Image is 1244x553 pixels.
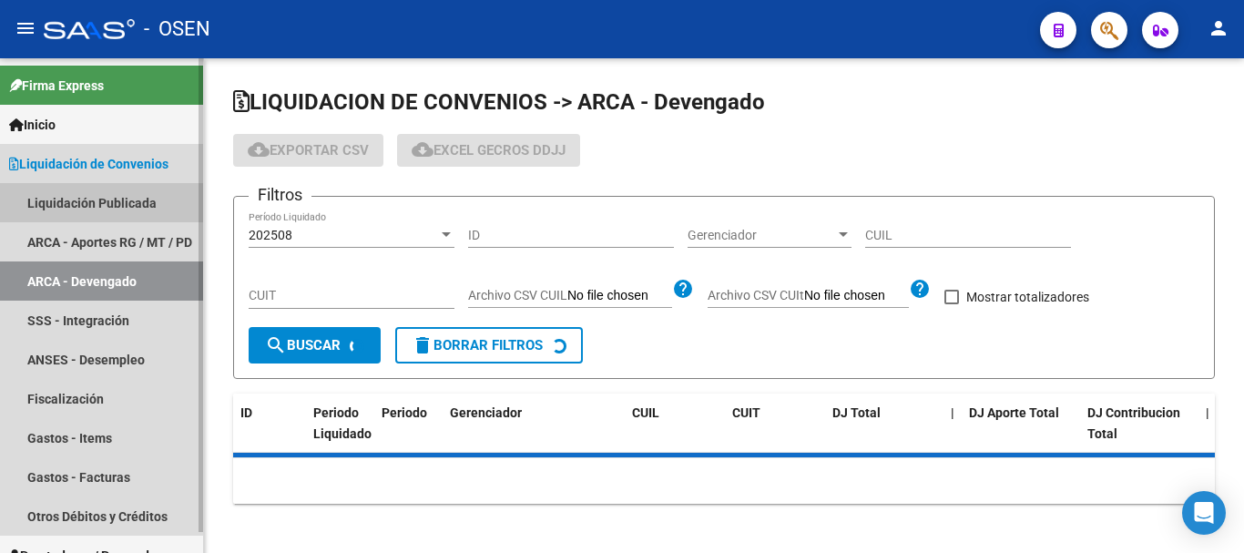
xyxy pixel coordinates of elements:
button: EXCEL GECROS DDJJ [397,134,580,167]
span: Periodo [382,405,427,420]
h3: Filtros [249,182,311,208]
datatable-header-cell: DJ Aporte Total [962,394,1080,474]
input: Archivo CSV CUIt [804,288,909,304]
span: Gerenciador [450,405,522,420]
span: Exportar CSV [248,142,369,159]
span: Buscar [265,337,341,353]
span: Archivo CSV CUIL [468,288,567,302]
mat-icon: cloud_download [412,138,433,160]
datatable-header-cell: | [1198,394,1217,474]
datatable-header-cell: Gerenciador [443,394,625,474]
span: DJ Aporte Total [969,405,1059,420]
span: Inicio [9,115,56,135]
mat-icon: menu [15,17,36,39]
button: Buscar [249,327,381,364]
span: Archivo CSV CUIt [708,288,804,302]
span: Periodo Liquidado [313,405,372,441]
span: Liquidación de Convenios [9,154,168,174]
datatable-header-cell: Periodo Liquidado [306,394,374,474]
datatable-header-cell: | [943,394,962,474]
span: - OSEN [144,9,210,49]
span: Mostrar totalizadores [966,286,1089,308]
mat-icon: delete [412,334,433,356]
datatable-header-cell: Periodo [374,394,443,474]
button: Borrar Filtros [395,327,583,364]
span: LIQUIDACION DE CONVENIOS -> ARCA - Devengado [233,89,765,115]
mat-icon: help [909,278,931,300]
mat-icon: cloud_download [248,138,270,160]
span: CUIT [732,405,760,420]
button: Exportar CSV [233,134,383,167]
mat-icon: person [1208,17,1229,39]
span: 202508 [249,228,292,242]
mat-icon: help [672,278,694,300]
span: CUIL [632,405,659,420]
span: Borrar Filtros [412,337,543,353]
div: Open Intercom Messenger [1182,491,1226,535]
span: DJ Contribucion Total [1087,405,1180,441]
span: Gerenciador [688,228,835,243]
span: DJ Total [832,405,881,420]
span: EXCEL GECROS DDJJ [412,142,566,159]
datatable-header-cell: DJ Contribucion Total [1080,394,1198,474]
span: Firma Express [9,76,104,96]
span: | [951,405,954,420]
datatable-header-cell: ID [233,394,306,474]
datatable-header-cell: CUIL [625,394,725,474]
span: | [1206,405,1209,420]
mat-icon: search [265,334,287,356]
datatable-header-cell: CUIT [725,394,825,474]
datatable-header-cell: DJ Total [825,394,943,474]
span: ID [240,405,252,420]
input: Archivo CSV CUIL [567,288,672,304]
